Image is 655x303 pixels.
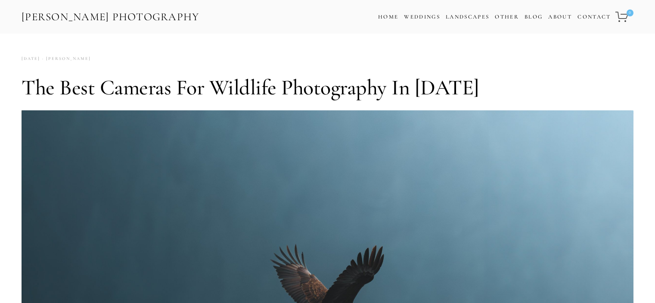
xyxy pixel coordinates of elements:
[40,53,91,65] a: [PERSON_NAME]
[627,9,633,16] span: 0
[21,7,200,27] a: [PERSON_NAME] Photography
[577,11,611,23] a: Contact
[22,75,633,100] h1: The Best Cameras for Wildlife Photography in [DATE]
[614,6,634,27] a: 0 items in cart
[495,13,519,20] a: Other
[378,11,398,23] a: Home
[525,11,543,23] a: Blog
[446,13,489,20] a: Landscapes
[548,11,572,23] a: About
[404,13,440,20] a: Weddings
[22,53,40,65] time: [DATE]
